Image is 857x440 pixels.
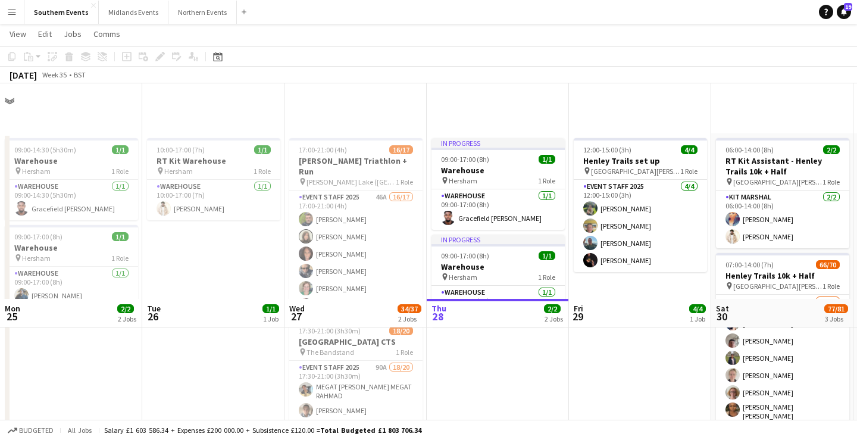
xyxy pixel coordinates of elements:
[538,176,555,185] span: 1 Role
[716,253,849,429] app-job-card: 07:00-14:00 (7h)66/70Henley Trails 10k + Half [GEOGRAPHIC_DATA][PERSON_NAME]1 RoleEvent Staff 202...
[6,424,55,437] button: Budgeted
[10,29,26,39] span: View
[10,69,37,81] div: [DATE]
[816,260,840,269] span: 66/70
[112,232,129,241] span: 1/1
[574,138,707,272] app-job-card: 12:00-15:00 (3h)4/4Henley Trails set up [GEOGRAPHIC_DATA][PERSON_NAME]1 RoleEvent Staff 20254/412...
[299,326,361,335] span: 17:30-21:00 (3h30m)
[5,303,20,314] span: Mon
[572,310,583,323] span: 29
[431,165,565,176] h3: Warehouse
[824,304,848,313] span: 77/81
[396,348,413,357] span: 1 Role
[24,1,99,24] button: Southern Events
[14,145,76,154] span: 09:00-14:30 (5h30m)
[5,225,138,307] app-job-card: 09:00-17:00 (8h)1/1Warehouse Hersham1 RoleWarehouse1/109:00-17:00 (8h)[PERSON_NAME]
[538,273,555,282] span: 1 Role
[64,29,82,39] span: Jobs
[39,70,69,79] span: Week 35
[716,155,849,177] h3: RT Kit Assistant - Henley Trails 10k + Half
[716,138,849,248] app-job-card: 06:00-14:00 (8h)2/2RT Kit Assistant - Henley Trails 10k + Half [GEOGRAPHIC_DATA][PERSON_NAME]1 Ro...
[147,303,161,314] span: Tue
[690,314,705,323] div: 1 Job
[680,167,698,176] span: 1 Role
[398,314,421,323] div: 2 Jobs
[3,310,20,323] span: 25
[33,26,57,42] a: Edit
[147,138,280,220] app-job-card: 10:00-17:00 (7h)1/1RT Kit Warehouse Hersham1 RoleWarehouse1/110:00-17:00 (7h)[PERSON_NAME]
[825,314,847,323] div: 3 Jobs
[5,267,138,307] app-card-role: Warehouse1/109:00-17:00 (8h)[PERSON_NAME]
[441,155,489,164] span: 09:00-17:00 (8h)
[431,235,565,244] div: In progress
[431,261,565,272] h3: Warehouse
[164,167,193,176] span: Hersham
[74,70,86,79] div: BST
[262,304,279,313] span: 1/1
[59,26,86,42] a: Jobs
[431,235,565,326] app-job-card: In progress09:00-17:00 (8h)1/1Warehouse Hersham1 RoleWarehouse1/109:00-17:00 (8h)[PERSON_NAME]
[147,155,280,166] h3: RT Kit Warehouse
[716,303,729,314] span: Sat
[145,310,161,323] span: 26
[289,138,423,314] app-job-card: 17:00-21:00 (4h)16/17[PERSON_NAME] Triathlon + Run [PERSON_NAME] Lake ([GEOGRAPHIC_DATA])1 RoleEv...
[287,310,305,323] span: 27
[544,304,561,313] span: 2/2
[299,145,347,154] span: 17:00-21:00 (4h)
[431,138,565,230] app-job-card: In progress09:00-17:00 (8h)1/1Warehouse Hersham1 RoleWarehouse1/109:00-17:00 (8h)Gracefield [PERS...
[431,286,565,326] app-card-role: Warehouse1/109:00-17:00 (8h)[PERSON_NAME]
[111,167,129,176] span: 1 Role
[431,303,446,314] span: Thu
[306,348,354,357] span: The Bandstand
[733,282,822,291] span: [GEOGRAPHIC_DATA][PERSON_NAME]
[263,314,279,323] div: 1 Job
[389,326,413,335] span: 18/20
[320,426,421,435] span: Total Budgeted £1 803 706.34
[725,260,774,269] span: 07:00-14:00 (7h)
[254,167,271,176] span: 1 Role
[733,177,822,186] span: [GEOGRAPHIC_DATA][PERSON_NAME]
[430,310,446,323] span: 28
[716,191,849,248] app-card-role: Kit Marshal2/206:00-14:00 (8h)[PERSON_NAME][PERSON_NAME]
[89,26,125,42] a: Comms
[591,167,680,176] span: [GEOGRAPHIC_DATA][PERSON_NAME]
[306,177,396,186] span: [PERSON_NAME] Lake ([GEOGRAPHIC_DATA])
[111,254,129,263] span: 1 Role
[117,304,134,313] span: 2/2
[112,145,129,154] span: 1/1
[22,167,51,176] span: Hersham
[681,145,698,154] span: 4/4
[539,251,555,260] span: 1/1
[5,180,138,220] app-card-role: Warehouse1/109:00-14:30 (5h30m)Gracefield [PERSON_NAME]
[716,270,849,281] h3: Henley Trails 10k + Half
[574,155,707,166] h3: Henley Trails set up
[822,282,840,291] span: 1 Role
[823,145,840,154] span: 2/2
[714,310,729,323] span: 30
[157,145,205,154] span: 10:00-17:00 (7h)
[574,180,707,272] app-card-role: Event Staff 20254/412:00-15:00 (3h)[PERSON_NAME][PERSON_NAME][PERSON_NAME][PERSON_NAME]
[289,155,423,177] h3: [PERSON_NAME] Triathlon + Run
[837,5,851,19] a: 19
[289,336,423,347] h3: [GEOGRAPHIC_DATA] CTS
[254,145,271,154] span: 1/1
[38,29,52,39] span: Edit
[389,145,413,154] span: 16/17
[5,26,31,42] a: View
[5,138,138,220] app-job-card: 09:00-14:30 (5h30m)1/1Warehouse Hersham1 RoleWarehouse1/109:00-14:30 (5h30m)Gracefield [PERSON_NAME]
[583,145,631,154] span: 12:00-15:00 (3h)
[65,426,94,435] span: All jobs
[93,29,120,39] span: Comms
[22,254,51,263] span: Hersham
[822,177,840,186] span: 1 Role
[104,426,421,435] div: Salary £1 603 586.34 + Expenses £200 000.00 + Subsistence £120.00 =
